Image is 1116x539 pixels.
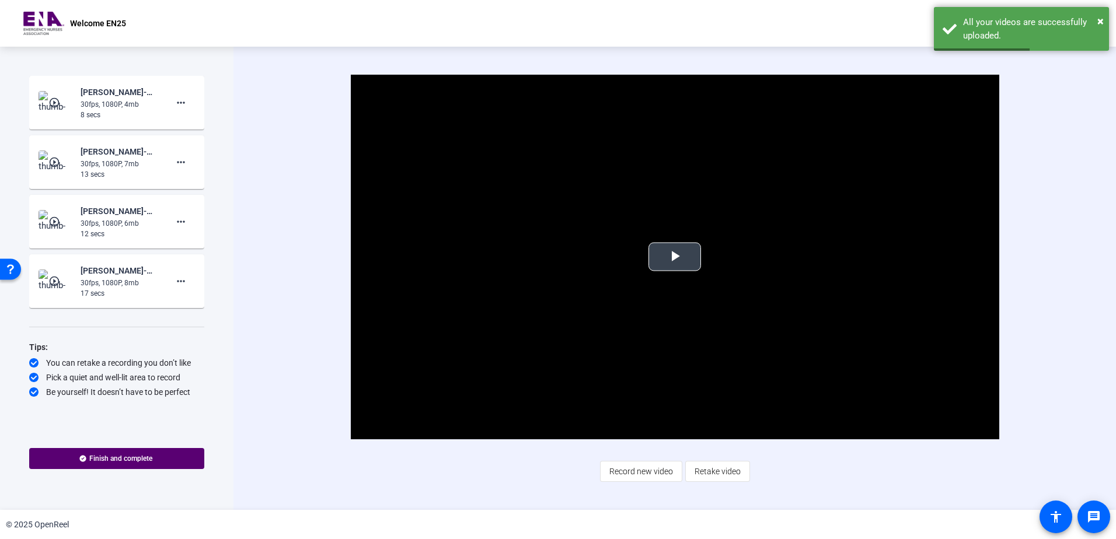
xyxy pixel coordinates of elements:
img: thumb-nail [39,150,73,174]
div: Tips: [29,340,204,354]
div: [PERSON_NAME]-Welcome EN25-Welcome EN25-1756127225837-webcam [81,204,159,218]
div: You can retake a recording you don’t like [29,357,204,369]
div: 12 secs [81,229,159,239]
p: Welcome EN25 [70,16,126,30]
mat-icon: play_circle_outline [48,156,62,168]
img: thumb-nail [39,269,73,293]
mat-icon: message [1087,510,1101,524]
div: 30fps, 1080P, 8mb [81,278,159,288]
div: [PERSON_NAME]-Welcome EN25-Welcome EN25-1756127015919-webcam [81,264,159,278]
div: 30fps, 1080P, 6mb [81,218,159,229]
mat-icon: more_horiz [174,215,188,229]
span: Retake video [695,460,741,482]
button: Finish and complete [29,448,204,469]
div: 30fps, 1080P, 4mb [81,99,159,110]
mat-icon: accessibility [1049,510,1063,524]
div: 30fps, 1080P, 7mb [81,159,159,169]
button: Play Video [648,243,701,271]
div: 8 secs [81,110,159,120]
div: © 2025 OpenReel [6,519,69,531]
mat-icon: play_circle_outline [48,275,62,287]
div: Video Player [351,75,999,439]
div: [PERSON_NAME]-Welcome EN25-Welcome EN25-1756127370594-webcam [81,145,159,159]
mat-icon: play_circle_outline [48,216,62,228]
img: thumb-nail [39,210,73,233]
div: All your videos are successfully uploaded. [963,16,1100,42]
div: Be yourself! It doesn’t have to be perfect [29,386,204,398]
mat-icon: more_horiz [174,96,188,110]
div: Pick a quiet and well-lit area to record [29,372,204,383]
mat-icon: more_horiz [174,155,188,169]
button: Close [1097,12,1104,30]
span: Finish and complete [89,454,152,463]
mat-icon: play_circle_outline [48,97,62,108]
img: OpenReel logo [23,12,64,35]
button: Retake video [685,461,750,482]
div: [PERSON_NAME]-Welcome EN25-Welcome EN25-1756228803134-webcam [81,85,159,99]
img: thumb-nail [39,91,73,114]
div: 13 secs [81,169,159,180]
span: Record new video [609,460,673,482]
span: × [1097,14,1104,28]
div: 17 secs [81,288,159,299]
button: Record new video [600,461,682,482]
mat-icon: more_horiz [174,274,188,288]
